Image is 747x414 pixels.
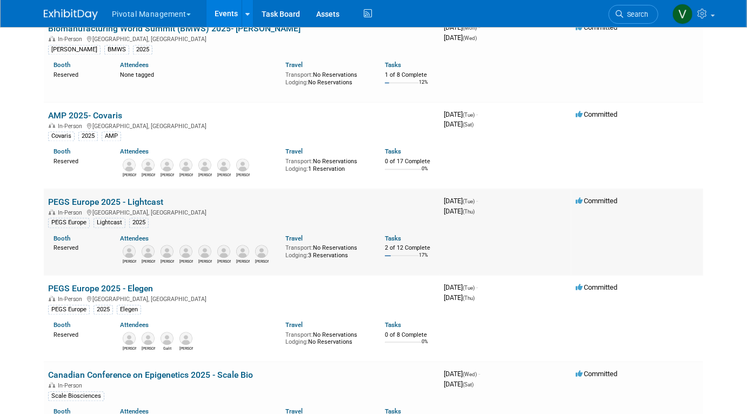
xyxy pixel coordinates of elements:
div: PEGS Europe [48,305,90,315]
img: Jared Hoffman [198,158,211,171]
span: (Thu) [463,209,475,215]
a: Attendees [120,61,149,69]
div: 2025 [78,131,98,141]
div: Reserved [54,69,104,79]
span: (Wed) [463,35,477,41]
div: 0 of 17 Complete [385,158,435,165]
a: Tasks [385,235,401,242]
img: Jonathan Didier [255,245,268,258]
span: [DATE] [444,120,473,128]
div: Marco Woldt [198,258,212,264]
span: (Tue) [463,112,475,118]
div: Elegen [117,305,141,315]
span: Transport: [285,71,313,78]
span: [DATE] [444,293,475,302]
a: Attendees [120,321,149,329]
a: Biomanufacturing World Summit (BMWS) 2025- [PERSON_NAME] [48,23,301,34]
a: Tasks [385,61,401,69]
img: Greg Endress [236,158,249,171]
img: In-Person Event [49,382,55,388]
div: 2 of 12 Complete [385,244,435,252]
div: 0 of 8 Complete [385,331,435,339]
span: - [476,110,478,118]
span: [DATE] [444,207,475,215]
img: Randy Dyer [123,332,136,345]
div: Gabriel Lipof [161,171,174,178]
span: (Thu) [463,295,475,301]
img: In-Person Event [49,36,55,41]
div: Scott Brouilette [217,258,231,264]
div: Robert Riegelhaupt [179,171,193,178]
img: Scott Brouilette [217,245,230,258]
td: 0% [422,339,428,353]
a: Travel [285,235,303,242]
img: In-Person Event [49,123,55,128]
div: Paul Steinberg [123,258,136,264]
img: Robert Riegelhaupt [179,158,192,171]
div: Scale Biosciences [48,391,104,401]
div: Paul Wylie [161,258,174,264]
span: In-Person [58,123,85,130]
img: Eugenio Daviso, Ph.D. [123,158,136,171]
div: No Reservations 1 Reservation [285,156,369,172]
img: Carrie Maynard [142,245,155,258]
div: David Dow [217,171,231,178]
div: 2025 [129,218,149,228]
a: PEGS Europe 2025 - Lightcast [48,197,163,207]
span: Transport: [285,244,313,251]
div: [GEOGRAPHIC_DATA], [GEOGRAPHIC_DATA] [48,208,435,216]
div: Simon Margerison [179,258,193,264]
div: Galit Meshulam-Simon [161,345,174,351]
span: Committed [576,110,617,118]
div: Connor Wies [142,345,155,351]
span: [DATE] [444,197,478,205]
a: Travel [285,148,303,155]
div: [GEOGRAPHIC_DATA], [GEOGRAPHIC_DATA] [48,121,435,130]
div: Reserved [54,242,104,252]
span: (Mon) [463,25,477,31]
div: AMP [102,131,121,141]
a: Tasks [385,148,401,155]
img: Connor Wies [142,332,155,345]
span: Lodging: [285,338,308,345]
span: In-Person [58,382,85,389]
img: Paul Steinberg [123,245,136,258]
span: Committed [576,283,617,291]
span: (Sat) [463,382,473,388]
img: Galit Meshulam-Simon [161,332,174,345]
div: None tagged [120,69,278,79]
span: - [476,283,478,291]
div: [GEOGRAPHIC_DATA], [GEOGRAPHIC_DATA] [48,34,435,43]
img: Valerie Weld [672,4,693,24]
div: Lightcast [94,218,125,228]
div: 2025 [94,305,113,315]
img: Paul Loeffen [236,245,249,258]
span: [DATE] [444,110,478,118]
img: Kris Amirault [142,158,155,171]
a: Travel [285,321,303,329]
div: Jared Hoffman [198,171,212,178]
img: Paul Wylie [161,245,174,258]
span: - [478,370,480,378]
span: Committed [576,370,617,378]
div: Reserved [54,329,104,339]
span: [DATE] [444,283,478,291]
span: Transport: [285,331,313,338]
div: 1 of 8 Complete [385,71,435,79]
a: AMP 2025- Covaris [48,110,122,121]
span: Committed [576,197,617,205]
div: Paul Loeffen [236,258,250,264]
span: (Tue) [463,198,475,204]
img: Marco Woldt [198,245,211,258]
span: (Wed) [463,371,477,377]
span: Lodging: [285,165,308,172]
span: In-Person [58,296,85,303]
span: In-Person [58,36,85,43]
div: No Reservations No Reservations [285,329,369,346]
div: BMWS [104,45,129,55]
a: Travel [285,61,303,69]
span: [DATE] [444,34,477,42]
span: [DATE] [444,380,473,388]
span: [DATE] [444,370,480,378]
a: PEGS Europe 2025 - Elegen [48,283,153,293]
